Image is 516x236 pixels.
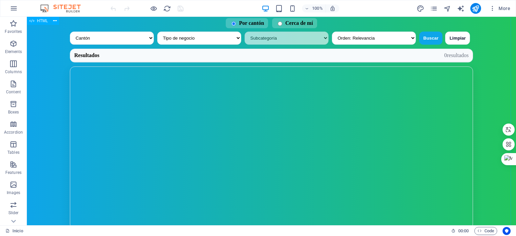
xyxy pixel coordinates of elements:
[470,3,481,14] button: publish
[37,19,48,23] span: HTML
[5,29,22,34] p: Favorites
[472,5,479,12] i: Publish
[149,4,158,12] button: Click here to leave preview mode and continue editing
[477,227,494,235] span: Code
[457,5,465,12] i: AI Writer
[443,4,451,12] button: navigator
[458,227,469,235] span: 00 00
[417,5,424,12] i: Design (Ctrl+Alt+Y)
[312,4,323,12] h6: 100%
[474,227,497,235] button: Code
[8,210,19,216] p: Slider
[39,4,89,12] img: Editor Logo
[8,109,19,115] p: Boxes
[417,4,425,12] button: design
[451,227,469,235] h6: Session time
[503,227,511,235] button: Usercentrics
[5,69,22,75] p: Columns
[5,227,23,235] a: Click to cancel selection. Double-click to open Pages
[5,170,21,175] p: Features
[457,4,465,12] button: text_generator
[163,4,171,12] button: reload
[430,5,438,12] i: Pages (Ctrl+Alt+S)
[163,5,171,12] i: Reload page
[7,190,20,195] p: Images
[330,5,336,11] i: On resize automatically adjust zoom level to fit chosen device.
[7,150,19,155] p: Tables
[6,89,21,95] p: Content
[430,4,438,12] button: pages
[489,5,510,12] span: More
[302,4,326,12] button: 100%
[486,3,513,14] button: More
[463,228,464,233] span: :
[4,130,23,135] p: Accordion
[443,5,451,12] i: Navigator
[5,49,22,54] p: Elements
